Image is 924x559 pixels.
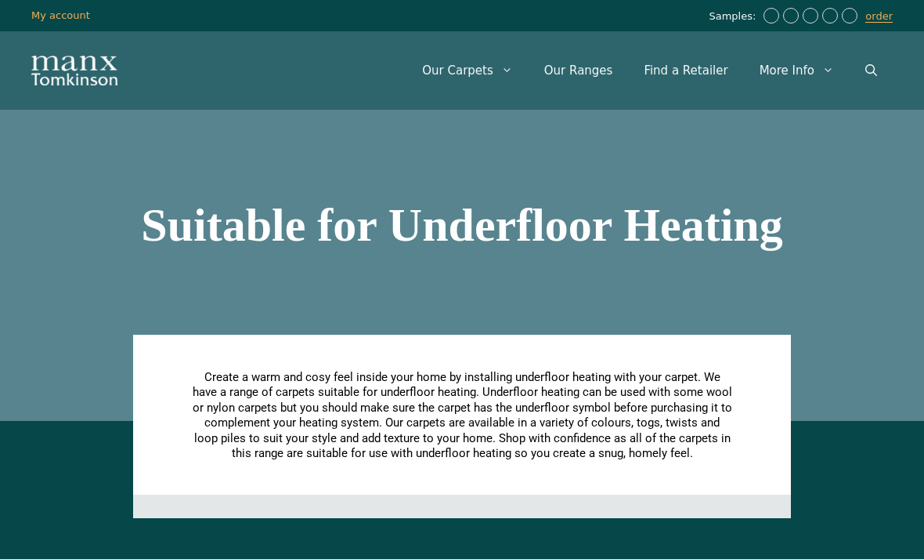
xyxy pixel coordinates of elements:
[31,56,117,85] img: Manx Tomkinson
[628,47,743,94] a: Find a Retailer
[850,47,893,94] a: Open Search Bar
[865,10,893,23] a: order
[529,47,629,94] a: Our Ranges
[406,47,529,94] a: Our Carpets
[744,47,850,94] a: More Info
[31,9,90,21] a: My account
[23,201,901,249] h1: Suitable for Underfloor Heating
[709,10,760,24] span: Samples:
[193,370,732,461] span: Create a warm and cosy feel inside your home by installing underfloor heating with your carpet. W...
[406,47,893,94] nav: Primary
